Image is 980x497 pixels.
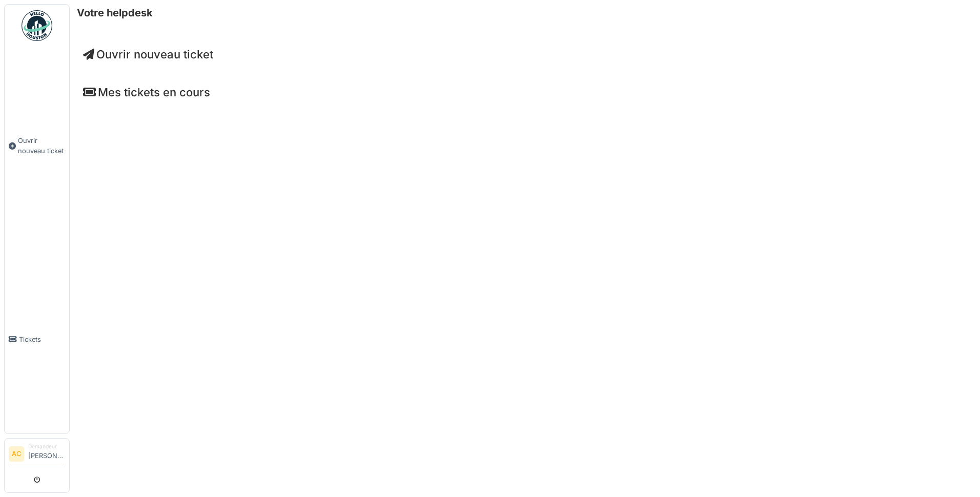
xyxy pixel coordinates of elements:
[18,136,65,155] span: Ouvrir nouveau ticket
[5,245,69,433] a: Tickets
[28,443,65,450] div: Demandeur
[9,446,24,462] li: AC
[83,48,213,61] a: Ouvrir nouveau ticket
[77,7,153,19] h6: Votre helpdesk
[22,10,52,41] img: Badge_color-CXgf-gQk.svg
[83,86,967,99] h4: Mes tickets en cours
[5,47,69,245] a: Ouvrir nouveau ticket
[28,443,65,465] li: [PERSON_NAME]
[19,335,65,344] span: Tickets
[9,443,65,467] a: AC Demandeur[PERSON_NAME]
